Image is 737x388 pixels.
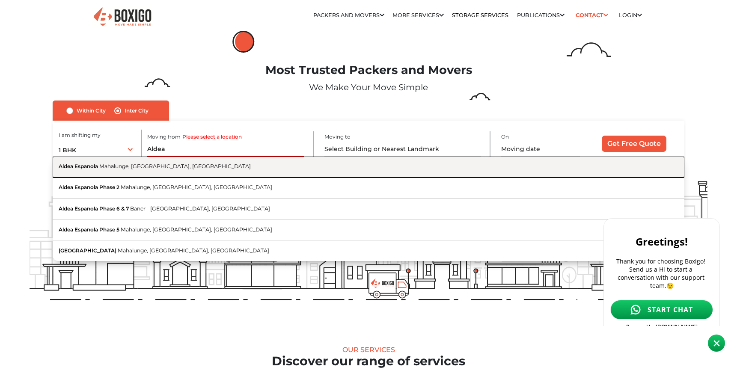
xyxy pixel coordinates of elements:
[59,247,116,254] span: [GEOGRAPHIC_DATA]
[53,240,685,261] button: [GEOGRAPHIC_DATA] Mahalunge, [GEOGRAPHIC_DATA], [GEOGRAPHIC_DATA]
[30,63,707,77] h1: Most Trusted Packers and Movers
[59,146,76,154] span: 1 BHK
[392,12,444,18] a: More services
[48,90,93,100] span: START CHAT
[59,184,119,190] span: Aldea Espanola Phase 2
[30,81,707,94] p: We Make Your Move Simple
[10,20,113,34] h2: Greetings!
[53,157,685,178] button: Aldea Espanola Mahalunge, [GEOGRAPHIC_DATA], [GEOGRAPHIC_DATA]
[121,184,272,190] span: Mahalunge, [GEOGRAPHIC_DATA], [GEOGRAPHIC_DATA]
[30,90,41,100] img: whatsapp-icon.svg
[125,106,149,116] label: Inter City
[573,9,611,22] a: Contact
[501,142,580,157] input: Moving date
[10,85,113,105] a: START CHAT
[26,108,54,116] span: Powered by
[368,272,409,299] img: boxigo_prackers_and_movers_truck
[147,133,181,141] label: Moving from
[501,133,509,141] label: On
[313,12,384,18] a: Packers and Movers
[452,12,508,18] a: Storage Services
[77,106,106,116] label: Within City
[59,226,119,233] span: Aldea Espanola Phase 5
[53,198,685,219] button: Aldea Espanola Phase 6 & 7 Baner - [GEOGRAPHIC_DATA], [GEOGRAPHIC_DATA]
[619,12,642,18] a: Login
[147,142,304,157] input: Select Building or Nearest Landmark
[59,131,101,139] label: I am shifting my
[53,178,685,198] button: Aldea Espanola Phase 2 Mahalunge, [GEOGRAPHIC_DATA], [GEOGRAPHIC_DATA]
[30,354,707,369] h2: Discover our range of services
[30,346,707,354] div: Our Services
[130,205,270,212] span: Baner - [GEOGRAPHIC_DATA], [GEOGRAPHIC_DATA]
[113,14,120,21] img: close.svg
[56,108,98,116] a: [DOMAIN_NAME]
[121,226,272,233] span: Mahalunge, [GEOGRAPHIC_DATA], [GEOGRAPHIC_DATA]
[10,42,113,75] p: Thank you for choosing Boxigo! Send us a Hi to start a conversation with our support team.😉
[511,156,538,165] label: Is flexible?
[99,163,251,169] span: Mahalunge, [GEOGRAPHIC_DATA], [GEOGRAPHIC_DATA]
[182,133,242,141] label: Please select a location
[92,6,152,27] img: Boxigo
[59,163,98,169] span: Aldea Espanola
[53,219,685,240] button: Aldea Espanola Phase 5 Mahalunge, [GEOGRAPHIC_DATA], [GEOGRAPHIC_DATA]
[324,133,351,141] label: Moving to
[324,142,481,157] input: Select Building or Nearest Landmark
[59,205,129,212] span: Aldea Espanola Phase 6 & 7
[517,12,565,18] a: Publications
[118,247,269,254] span: Mahalunge, [GEOGRAPHIC_DATA], [GEOGRAPHIC_DATA]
